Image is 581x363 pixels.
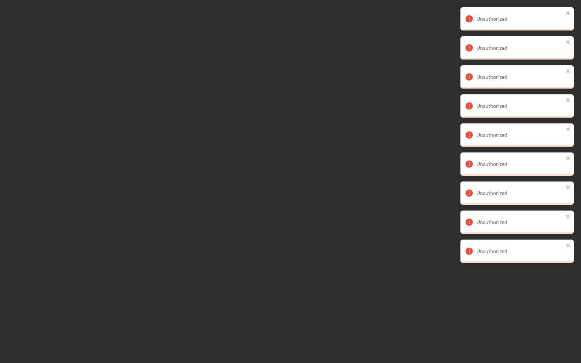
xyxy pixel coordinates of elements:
div: Unauthorized [476,132,564,138]
button: close [566,184,571,191]
div: Unauthorized [476,103,564,109]
button: close [566,213,571,220]
div: Unauthorized [476,45,564,51]
div: Unauthorized [476,190,564,196]
div: Unauthorized [476,248,564,254]
button: close [566,242,571,249]
button: close [566,155,571,162]
button: close [566,97,571,104]
button: close [566,39,571,46]
div: Unauthorized [476,16,564,22]
div: Unauthorized [476,161,564,167]
button: close [566,10,571,17]
div: Unauthorized [476,219,564,225]
button: close [566,68,571,75]
div: Unauthorized [476,74,564,80]
button: close [566,126,571,133]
